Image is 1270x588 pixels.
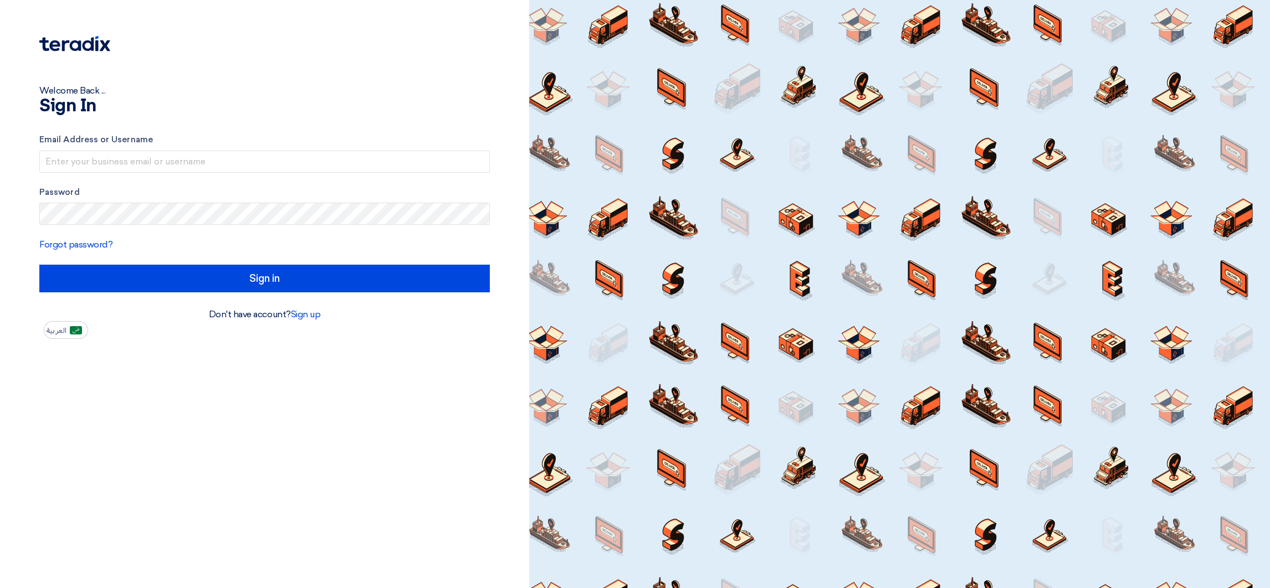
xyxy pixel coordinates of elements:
[39,36,110,51] img: Teradix logo
[39,151,490,173] input: Enter your business email or username
[44,321,88,339] button: العربية
[39,239,112,250] a: Forgot password?
[39,84,490,97] div: Welcome Back ...
[291,309,321,319] a: Sign up
[47,327,66,334] span: العربية
[39,265,490,292] input: Sign in
[70,326,82,334] img: ar-AR.png
[39,133,490,146] label: Email Address or Username
[39,186,490,199] label: Password
[39,97,490,115] h1: Sign In
[39,308,490,321] div: Don't have account?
